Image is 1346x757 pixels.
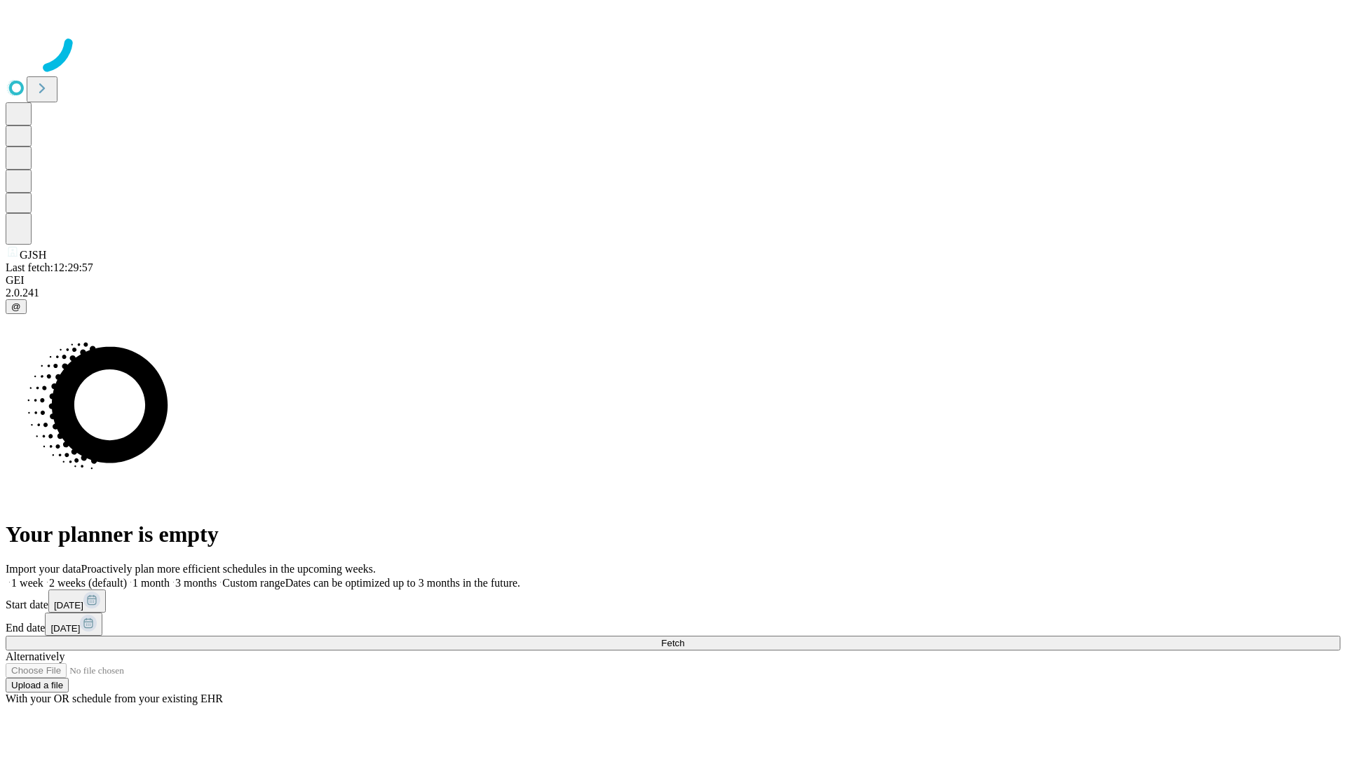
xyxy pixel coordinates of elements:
[6,287,1340,299] div: 2.0.241
[6,261,93,273] span: Last fetch: 12:29:57
[49,577,127,589] span: 2 weeks (default)
[11,301,21,312] span: @
[54,600,83,611] span: [DATE]
[6,521,1340,547] h1: Your planner is empty
[6,650,64,662] span: Alternatively
[81,563,376,575] span: Proactively plan more efficient schedules in the upcoming weeks.
[6,613,1340,636] div: End date
[20,249,46,261] span: GJSH
[6,589,1340,613] div: Start date
[6,636,1340,650] button: Fetch
[132,577,170,589] span: 1 month
[6,563,81,575] span: Import your data
[661,638,684,648] span: Fetch
[11,577,43,589] span: 1 week
[6,693,223,704] span: With your OR schedule from your existing EHR
[175,577,217,589] span: 3 months
[50,623,80,634] span: [DATE]
[285,577,520,589] span: Dates can be optimized up to 3 months in the future.
[45,613,102,636] button: [DATE]
[6,299,27,314] button: @
[222,577,285,589] span: Custom range
[6,274,1340,287] div: GEI
[48,589,106,613] button: [DATE]
[6,678,69,693] button: Upload a file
